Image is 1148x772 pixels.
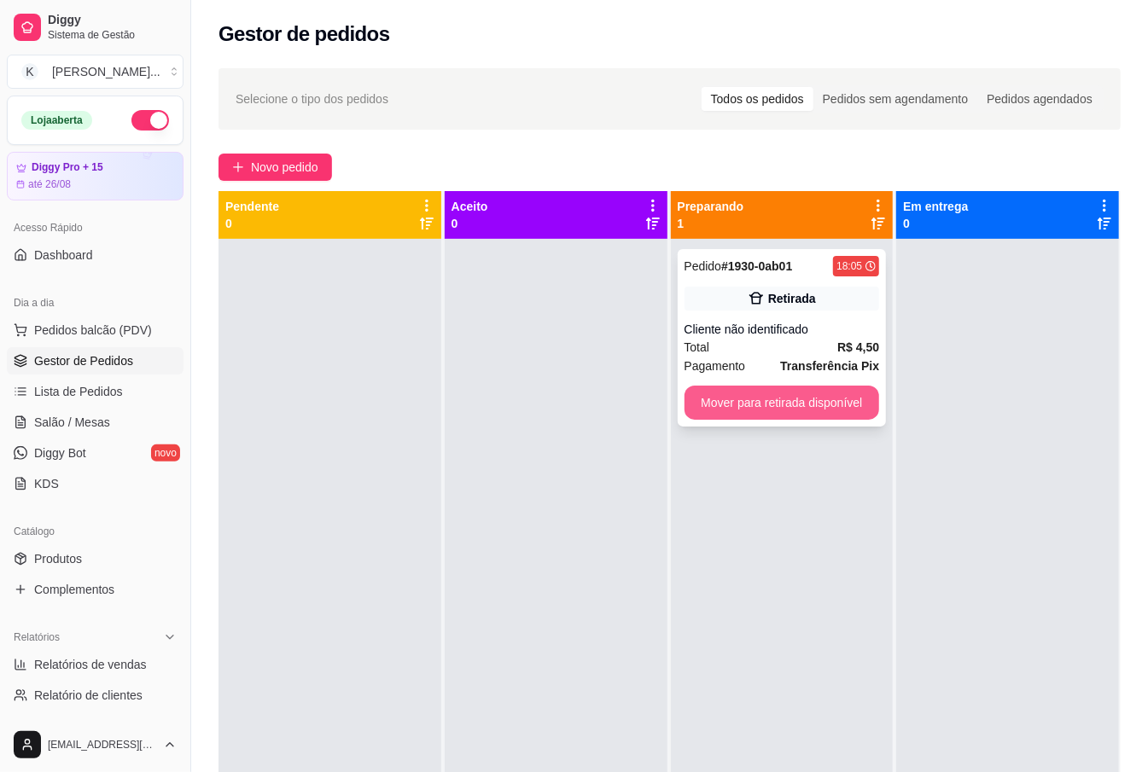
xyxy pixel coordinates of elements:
div: Acesso Rápido [7,214,184,241]
a: Lista de Pedidos [7,378,184,405]
div: Loja aberta [21,111,92,130]
div: [PERSON_NAME] ... [52,63,160,80]
p: Aceito [452,198,488,215]
article: até 26/08 [28,177,71,191]
span: KDS [34,475,59,492]
span: Selecione o tipo dos pedidos [236,90,388,108]
span: Salão / Mesas [34,414,110,431]
span: Relatório de clientes [34,687,143,704]
a: KDS [7,470,184,497]
a: DiggySistema de Gestão [7,7,184,48]
button: [EMAIL_ADDRESS][DOMAIN_NAME] [7,724,184,765]
span: Novo pedido [251,158,318,177]
a: Diggy Pro + 15até 26/08 [7,152,184,200]
button: Select a team [7,55,184,89]
button: Alterar Status [131,110,169,131]
strong: R$ 4,50 [837,340,879,354]
a: Gestor de Pedidos [7,347,184,374]
button: Pedidos balcão (PDV) [7,316,184,344]
span: [EMAIL_ADDRESS][DOMAIN_NAME] [48,738,156,752]
a: Dashboard [7,241,184,269]
strong: # 1930-0ab01 [721,259,792,273]
span: Sistema de Gestão [48,28,177,42]
span: K [21,63,38,80]
span: Pedido [685,259,722,273]
span: Total [685,338,710,357]
a: Relatório de clientes [7,682,184,709]
a: Salão / Mesas [7,409,184,436]
a: Diggy Botnovo [7,439,184,467]
p: 0 [903,215,968,232]
span: Relatórios [14,630,60,644]
div: Catálogo [7,518,184,545]
div: Pedidos agendados [977,87,1102,111]
span: Produtos [34,550,82,567]
a: Produtos [7,545,184,572]
h2: Gestor de pedidos [219,20,390,48]
p: 0 [452,215,488,232]
span: Complementos [34,581,114,598]
span: Relatórios de vendas [34,656,147,673]
a: Relatório de mesas [7,712,184,740]
span: Dashboard [34,247,93,264]
div: Retirada [768,290,816,307]
div: Cliente não identificado [685,321,880,338]
p: Em entrega [903,198,968,215]
span: Gestor de Pedidos [34,352,133,369]
div: Pedidos sem agendamento [813,87,977,111]
div: Todos os pedidos [702,87,813,111]
div: 18:05 [836,259,862,273]
button: Novo pedido [219,154,332,181]
button: Mover para retirada disponível [685,386,880,420]
span: Pedidos balcão (PDV) [34,322,152,339]
strong: Transferência Pix [780,359,879,373]
p: 0 [225,215,279,232]
span: Lista de Pedidos [34,383,123,400]
span: Diggy Bot [34,444,86,461]
p: 1 [678,215,744,232]
a: Complementos [7,576,184,603]
article: Diggy Pro + 15 [32,161,103,174]
p: Preparando [678,198,744,215]
span: plus [232,161,244,173]
p: Pendente [225,198,279,215]
div: Dia a dia [7,289,184,316]
span: Pagamento [685,357,746,375]
span: Diggy [48,13,177,28]
a: Relatórios de vendas [7,651,184,678]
